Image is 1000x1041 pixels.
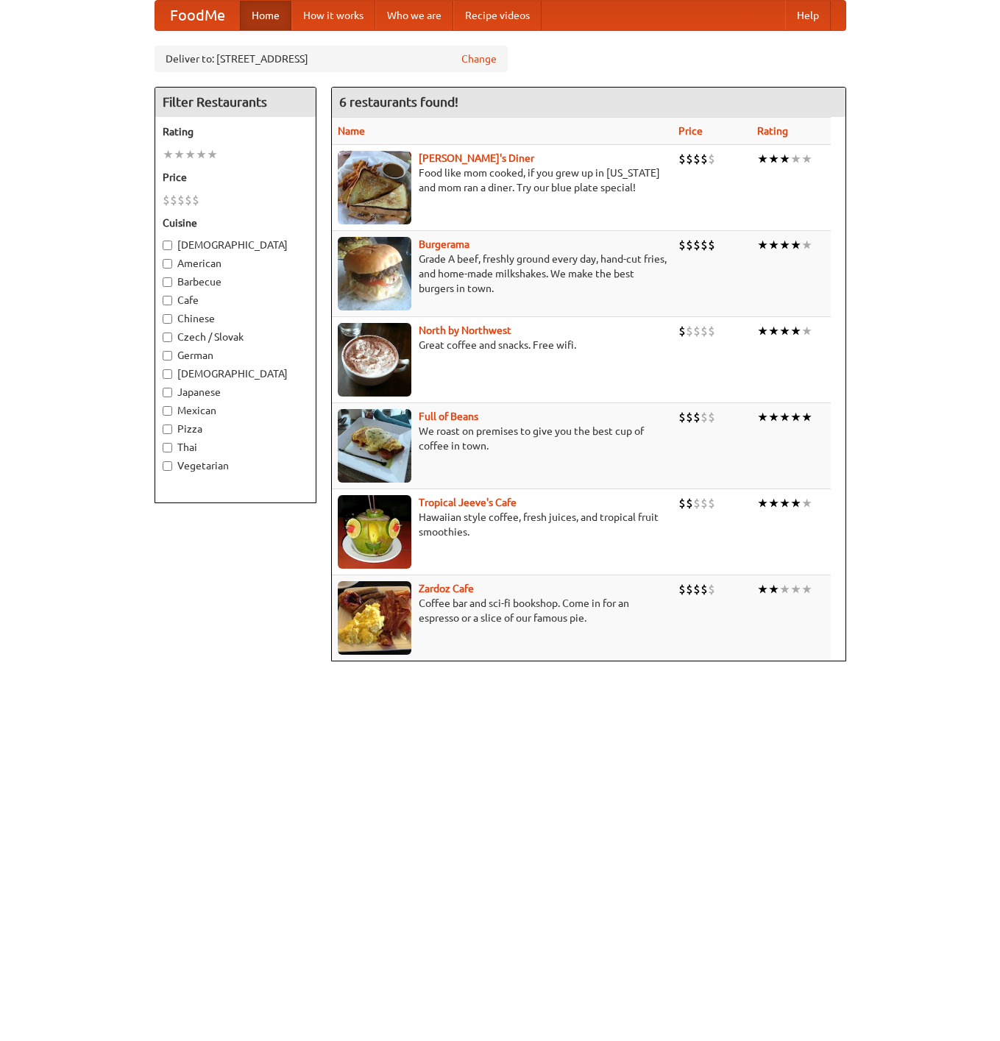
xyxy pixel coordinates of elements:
[163,461,172,471] input: Vegetarian
[174,146,185,163] li: ★
[779,409,790,425] li: ★
[693,409,701,425] li: $
[155,46,508,72] div: Deliver to: [STREET_ADDRESS]
[338,166,667,195] p: Food like mom cooked, if you grew up in [US_STATE] and mom ran a diner. Try our blue plate special!
[801,323,812,339] li: ★
[338,409,411,483] img: beans.jpg
[192,192,199,208] li: $
[693,237,701,253] li: $
[419,152,534,164] a: [PERSON_NAME]'s Diner
[338,237,411,310] img: burgerama.jpg
[768,151,779,167] li: ★
[701,495,708,511] li: $
[678,125,703,137] a: Price
[779,237,790,253] li: ★
[686,409,693,425] li: $
[155,88,316,117] h4: Filter Restaurants
[339,95,458,109] ng-pluralize: 6 restaurants found!
[419,324,511,336] b: North by Northwest
[163,333,172,342] input: Czech / Slovak
[790,495,801,511] li: ★
[757,409,768,425] li: ★
[163,348,308,363] label: German
[163,369,172,379] input: [DEMOGRAPHIC_DATA]
[163,293,308,308] label: Cafe
[701,581,708,597] li: $
[779,581,790,597] li: ★
[678,495,686,511] li: $
[779,323,790,339] li: ★
[785,1,831,30] a: Help
[163,403,308,418] label: Mexican
[768,409,779,425] li: ★
[686,323,693,339] li: $
[338,151,411,224] img: sallys.jpg
[163,422,308,436] label: Pizza
[693,495,701,511] li: $
[163,259,172,269] input: American
[708,237,715,253] li: $
[419,238,469,250] a: Burgerama
[163,314,172,324] input: Chinese
[768,581,779,597] li: ★
[757,237,768,253] li: ★
[678,581,686,597] li: $
[686,237,693,253] li: $
[757,495,768,511] li: ★
[701,151,708,167] li: $
[196,146,207,163] li: ★
[757,581,768,597] li: ★
[708,323,715,339] li: $
[801,495,812,511] li: ★
[163,277,172,287] input: Barbecue
[338,125,365,137] a: Name
[686,581,693,597] li: $
[768,323,779,339] li: ★
[801,409,812,425] li: ★
[768,495,779,511] li: ★
[163,216,308,230] h5: Cuisine
[338,424,667,453] p: We roast on premises to give you the best cup of coffee in town.
[163,406,172,416] input: Mexican
[453,1,542,30] a: Recipe videos
[163,296,172,305] input: Cafe
[678,151,686,167] li: $
[163,385,308,399] label: Japanese
[790,151,801,167] li: ★
[375,1,453,30] a: Who we are
[686,151,693,167] li: $
[185,192,192,208] li: $
[163,170,308,185] h5: Price
[461,51,497,66] a: Change
[338,338,667,352] p: Great coffee and snacks. Free wifi.
[291,1,375,30] a: How it works
[708,495,715,511] li: $
[708,409,715,425] li: $
[163,124,308,139] h5: Rating
[790,581,801,597] li: ★
[177,192,185,208] li: $
[701,409,708,425] li: $
[801,581,812,597] li: ★
[163,238,308,252] label: [DEMOGRAPHIC_DATA]
[163,443,172,452] input: Thai
[757,151,768,167] li: ★
[678,237,686,253] li: $
[801,237,812,253] li: ★
[419,411,478,422] a: Full of Beans
[757,125,788,137] a: Rating
[155,1,240,30] a: FoodMe
[163,146,174,163] li: ★
[163,274,308,289] label: Barbecue
[757,323,768,339] li: ★
[163,458,308,473] label: Vegetarian
[338,596,667,625] p: Coffee bar and sci-fi bookshop. Come in for an espresso or a slice of our famous pie.
[163,192,170,208] li: $
[693,323,701,339] li: $
[419,497,517,508] b: Tropical Jeeve's Cafe
[708,151,715,167] li: $
[207,146,218,163] li: ★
